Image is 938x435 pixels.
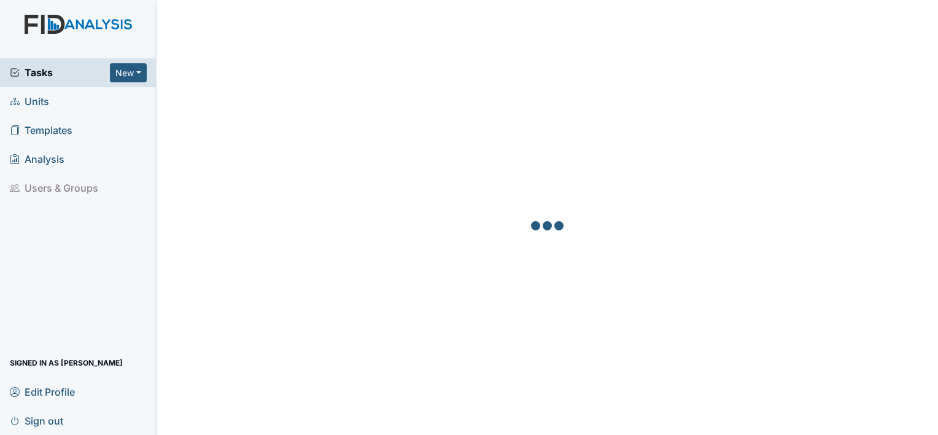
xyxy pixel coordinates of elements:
[10,411,63,430] span: Sign out
[10,353,123,372] span: Signed in as [PERSON_NAME]
[10,65,110,80] a: Tasks
[10,121,72,140] span: Templates
[10,382,75,401] span: Edit Profile
[10,92,49,111] span: Units
[110,63,147,82] button: New
[10,150,64,169] span: Analysis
